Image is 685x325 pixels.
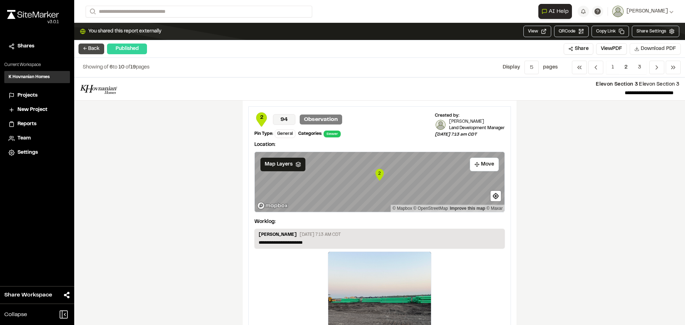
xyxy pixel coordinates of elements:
a: Projects [9,92,66,100]
p: [DATE] 7:13 am CDT [435,131,505,138]
img: rebrand.png [7,10,59,19]
span: Map Layers [265,161,293,168]
canvas: Map [255,152,504,212]
span: Showing of [83,65,110,70]
button: Move [470,158,499,171]
a: Mapbox logo [257,202,288,210]
p: Current Workspace [4,62,70,68]
div: Pin Type: [254,131,273,137]
img: User [612,6,624,17]
div: Categories: [298,131,322,137]
p: [PERSON_NAME] [259,232,297,239]
a: Maxar [486,206,503,211]
div: General [275,130,295,138]
span: You shared this report externally [88,27,161,35]
button: 5 [524,61,539,74]
a: New Project [9,106,66,114]
span: Reports [17,120,36,128]
h3: K Hovnanian Homes [9,74,50,80]
button: Copy Link [592,26,629,37]
p: Location: [254,141,505,149]
button: Search [86,6,98,17]
a: OpenStreetMap [413,206,448,211]
p: Elevon Section 3 [123,81,679,88]
p: [DATE] 7:13 AM CDT [300,232,341,238]
button: Share Settings [632,26,679,37]
a: Shares [9,42,66,50]
a: Map feedback [450,206,485,211]
text: 2 [378,171,381,176]
button: ViewPDF [596,43,627,55]
div: Map marker [374,168,385,182]
p: Worklog: [254,218,276,226]
span: Settings [17,149,38,157]
div: Open AI Assistant [538,4,575,19]
div: Created by: [435,112,505,119]
p: 94 [273,114,295,125]
img: file [80,83,117,95]
span: Shares [17,42,34,50]
div: Oh geez...please don't... [7,19,59,25]
a: Mapbox [392,206,412,211]
button: Download PDF [630,43,681,55]
span: New Project [17,106,47,114]
span: 10 [118,65,125,70]
p: Observation [300,115,342,125]
button: Share [564,43,593,55]
span: 2 [619,61,633,74]
span: [PERSON_NAME] [626,7,668,15]
button: Open AI Assistant [538,4,572,19]
span: Elevon Section 3 [596,82,638,87]
p: Land Development Manager [449,125,505,131]
span: 2 [254,114,269,122]
a: Reports [9,120,66,128]
p: [PERSON_NAME] [449,119,505,125]
span: Collapse [4,310,27,319]
p: to of pages [83,64,149,71]
span: Sewer [324,131,341,137]
a: Team [9,134,66,142]
button: View [523,26,551,37]
span: AI Help [549,7,569,16]
span: 19 [130,65,136,70]
a: Settings [9,149,66,157]
span: Share Workspace [4,291,52,299]
span: Projects [17,92,37,100]
span: Team [17,134,31,142]
p: Display [503,64,520,71]
div: Published [107,44,147,54]
button: ← Back [78,44,104,54]
button: Find my location [491,191,501,201]
p: page s [543,64,558,71]
button: QRCode [554,26,589,37]
span: 3 [633,61,646,74]
nav: Navigation [572,61,681,74]
span: 6 [110,65,113,70]
span: Download PDF [641,45,676,53]
span: 1 [606,61,619,74]
button: [PERSON_NAME] [612,6,674,17]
